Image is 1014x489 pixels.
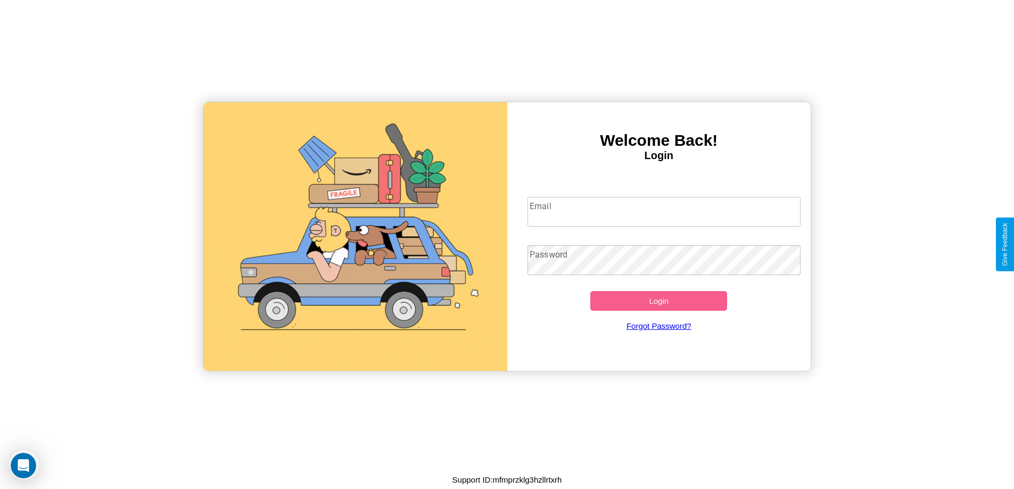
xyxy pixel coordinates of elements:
div: Give Feedback [1001,223,1009,266]
iframe: Intercom live chat [11,453,36,478]
p: Support ID: mfmprzklg3hzllrtxrh [452,473,562,487]
h3: Welcome Back! [507,131,811,150]
h4: Login [507,150,811,162]
iframe: Intercom live chat discovery launcher [9,450,39,480]
a: Forgot Password? [522,311,795,341]
img: gif [203,102,507,371]
button: Login [590,291,727,311]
